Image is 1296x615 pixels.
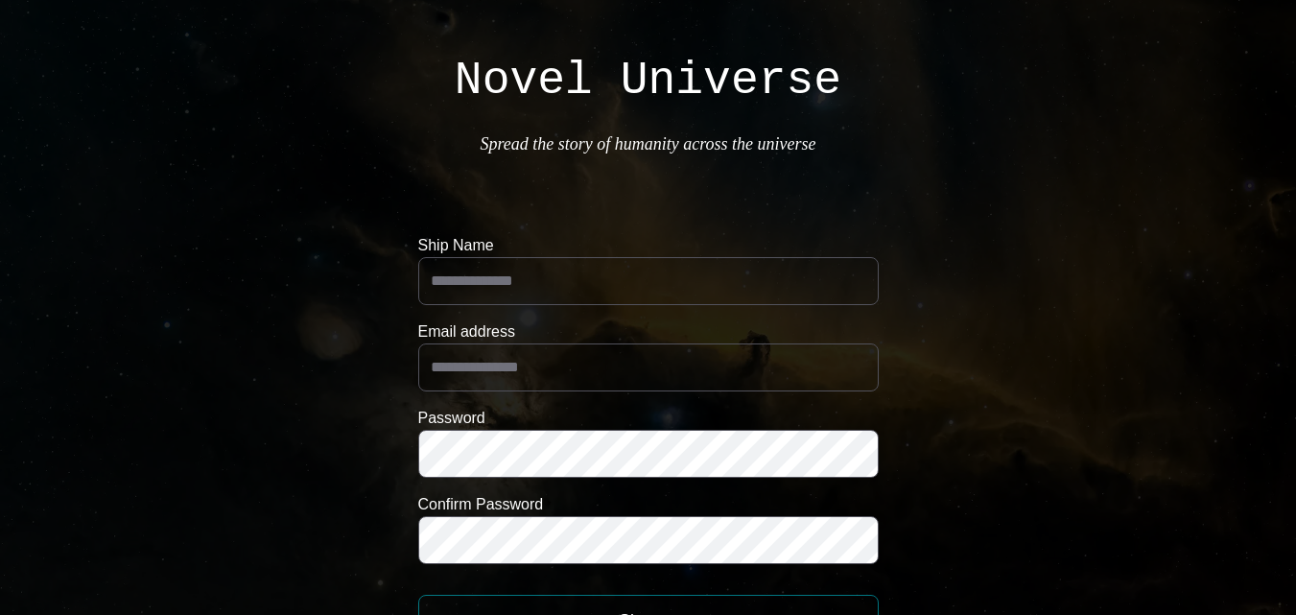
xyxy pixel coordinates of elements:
h1: Novel Universe [455,58,841,104]
p: Spread the story of humanity across the universe [480,130,815,157]
label: Email address [418,320,879,343]
label: Password [418,407,879,430]
label: Ship Name [418,234,879,257]
label: Confirm Password [418,493,879,516]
